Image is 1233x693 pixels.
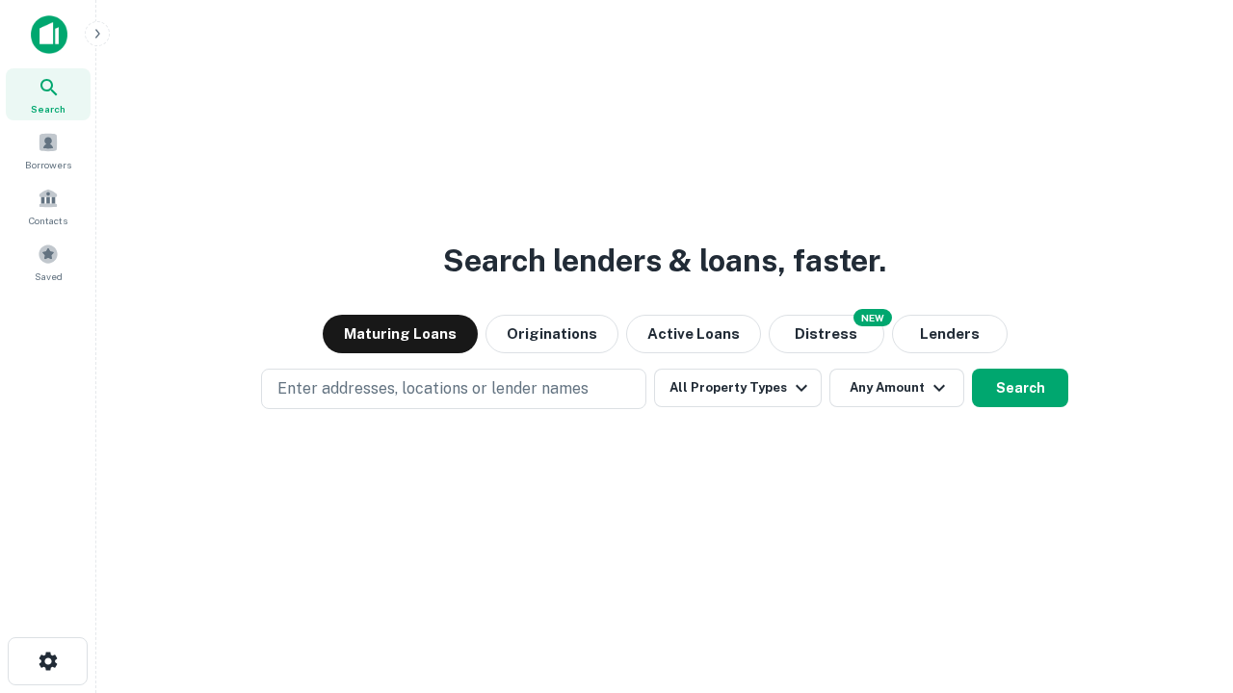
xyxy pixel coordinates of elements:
[626,315,761,353] button: Active Loans
[853,309,892,326] div: NEW
[6,236,91,288] a: Saved
[31,101,66,116] span: Search
[769,315,884,353] button: Search distressed loans with lien and other non-mortgage details.
[323,315,478,353] button: Maturing Loans
[6,180,91,232] a: Contacts
[892,315,1008,353] button: Lenders
[6,68,91,120] a: Search
[31,15,67,54] img: capitalize-icon.png
[829,369,964,407] button: Any Amount
[35,269,63,284] span: Saved
[6,124,91,176] a: Borrowers
[277,377,589,400] p: Enter addresses, locations or lender names
[654,369,822,407] button: All Property Types
[1137,539,1233,631] iframe: Chat Widget
[29,213,67,228] span: Contacts
[261,369,646,409] button: Enter addresses, locations or lender names
[485,315,618,353] button: Originations
[25,157,71,172] span: Borrowers
[972,369,1068,407] button: Search
[443,238,886,284] h3: Search lenders & loans, faster.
